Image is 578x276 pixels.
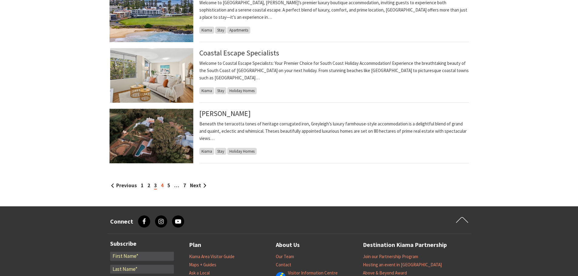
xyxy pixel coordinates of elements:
p: Welcome to Coastal Escape Specialists: Your Premier Choice for South Coast Holiday Accommodation!... [199,60,469,81]
a: Next [190,182,206,189]
a: Destination Kiama Partnership [363,240,447,250]
span: Kiama [199,148,214,155]
input: Last Name* [110,265,174,274]
h3: Connect [110,218,133,225]
span: Holiday Homes [227,148,257,155]
a: 2 [147,182,150,189]
a: Plan [189,240,201,250]
a: Maps + Guides [189,262,216,268]
a: Our Team [276,254,294,260]
span: Stay [215,87,226,94]
a: Visitor Information Centre [288,270,338,276]
img: Greyleigh [110,109,193,163]
a: 4 [161,182,164,189]
input: First Name* [110,252,174,261]
a: [PERSON_NAME] [199,109,251,118]
span: Stay [215,148,226,155]
span: Holiday Homes [227,87,257,94]
a: Contact [276,262,291,268]
span: … [174,182,179,189]
a: Coastal Escape Specialists [199,48,279,58]
a: Previous [111,182,137,189]
a: Join our Partnership Program [363,254,418,260]
a: 5 [167,182,170,189]
a: Above & Beyond Award [363,270,407,276]
a: About Us [276,240,300,250]
a: Kiama Area Visitor Guide [189,254,235,260]
span: Apartments [227,27,250,34]
h3: Subscribe [110,240,174,247]
p: Beneath the terracotta tones of heritage corrugated iron, Greyleigh’s luxury farmhouse-style acco... [199,120,469,142]
span: Kiama [199,87,214,94]
span: Kiama [199,27,214,34]
a: 1 [141,182,144,189]
span: 3 [154,182,157,190]
span: Stay [215,27,226,34]
a: 7 [183,182,186,189]
a: Ask a Local [189,270,210,276]
a: Hosting an event in [GEOGRAPHIC_DATA] [363,262,442,268]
